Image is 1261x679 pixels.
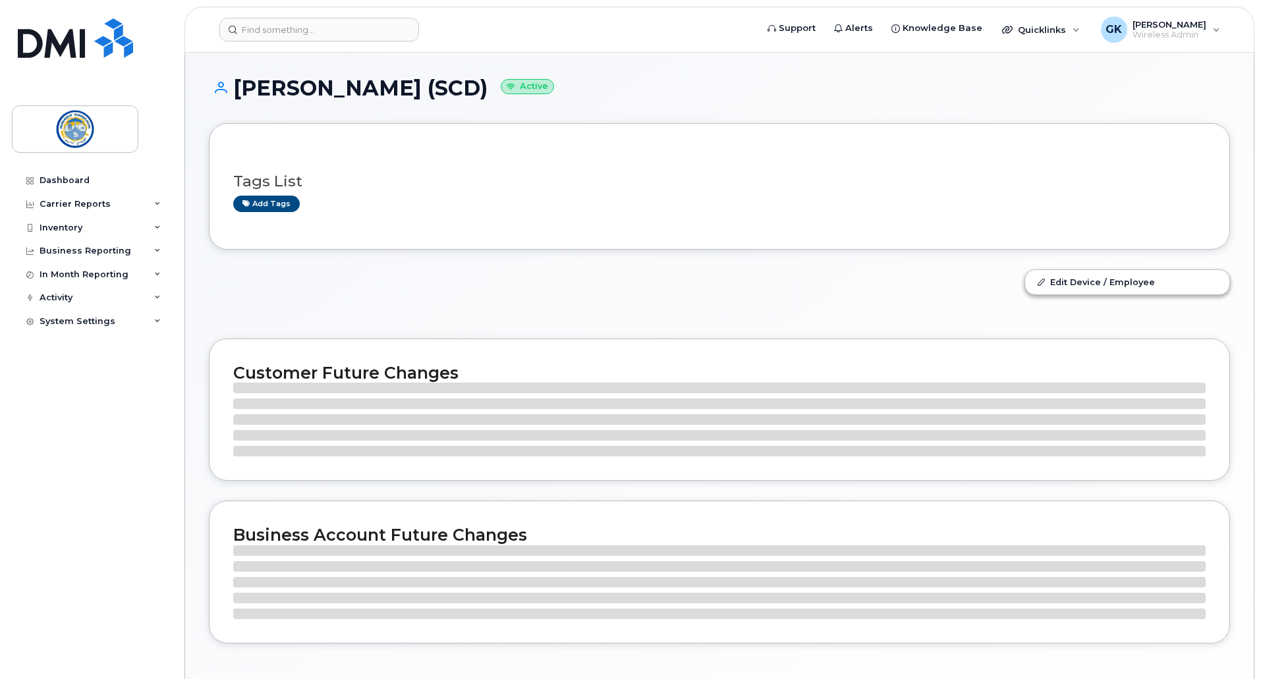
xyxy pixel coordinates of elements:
a: Edit Device / Employee [1025,270,1229,294]
small: Active [501,79,554,94]
h2: Business Account Future Changes [233,525,1206,545]
h3: Tags List [233,173,1206,190]
h2: Customer Future Changes [233,363,1206,383]
h1: [PERSON_NAME] (SCD) [209,76,1230,99]
a: Add tags [233,196,300,212]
